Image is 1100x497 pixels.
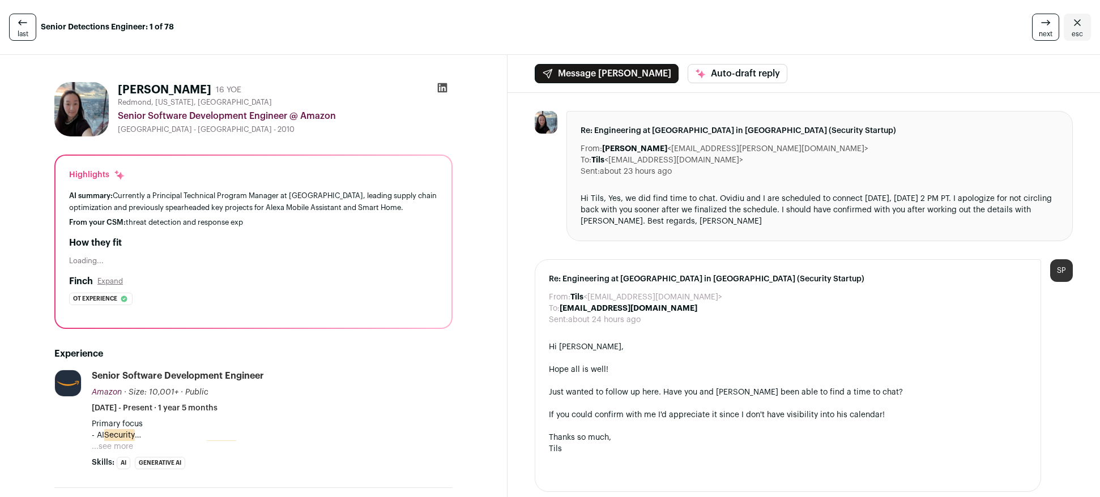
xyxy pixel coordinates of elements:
dd: <[EMAIL_ADDRESS][DOMAIN_NAME]> [591,155,743,166]
span: Skills: [92,457,114,468]
a: Close [1064,14,1091,41]
button: Expand [97,277,123,286]
b: [EMAIL_ADDRESS][DOMAIN_NAME] [560,305,697,312]
div: Currently a Principal Technical Program Manager at [GEOGRAPHIC_DATA], leading supply chain optimi... [69,190,438,213]
span: Thanks so much, [549,434,611,442]
span: If you could confirm with me I'd appreciate it since I don't have visibility into his calendar! [549,411,885,419]
span: Redmond, [US_STATE], [GEOGRAPHIC_DATA] [118,98,272,107]
img: a2fa62643ac832ee2eac4fb3cd5f38a5ba8449fbfa62c64f18848c5247eabd06.png [54,82,109,136]
b: Tils [570,293,583,301]
button: Message [PERSON_NAME] [535,64,679,83]
span: Hi [PERSON_NAME], [549,343,624,351]
button: Auto-draft reply [688,64,787,83]
b: Tils [591,156,604,164]
div: Highlights [69,169,125,181]
span: Ot experience [73,293,117,305]
a: last [9,14,36,41]
span: Public [185,388,208,396]
h2: Finch [69,275,93,288]
dt: From: [549,292,570,303]
dt: To: [549,303,560,314]
span: · Size: 10,001+ [124,388,178,396]
span: Just wanted to follow up here. Have you and [PERSON_NAME] been able to find a time to chat? [549,388,903,396]
dd: about 23 hours ago [600,166,672,177]
span: next [1039,29,1052,38]
img: a2fa62643ac832ee2eac4fb3cd5f38a5ba8449fbfa62c64f18848c5247eabd06.png [535,111,557,134]
dd: <[EMAIL_ADDRESS][PERSON_NAME][DOMAIN_NAME]> [602,143,868,155]
button: ...see more [92,441,133,452]
dt: From: [581,143,602,155]
span: Hope all is well! [549,366,608,374]
a: next [1032,14,1059,41]
img: e36df5e125c6fb2c61edd5a0d3955424ed50ce57e60c515fc8d516ef803e31c7.jpg [55,370,81,396]
span: Amazon [92,388,122,396]
p: Primary focus - AI [92,418,453,441]
div: Loading... [69,256,438,265]
dt: Sent: [549,314,568,325]
div: [GEOGRAPHIC_DATA] - [GEOGRAPHIC_DATA] - 2010 [118,125,453,134]
span: · [181,387,183,398]
mark: Security [206,440,237,453]
h2: Experience [54,347,453,361]
h1: [PERSON_NAME] [118,82,211,98]
li: Generative AI [135,457,185,469]
div: 16 YOE [216,84,241,96]
strong: Senior Detections Engineer: 1 of 78 [41,22,174,33]
span: Re: Engineering at [GEOGRAPHIC_DATA] in [GEOGRAPHIC_DATA] (Security Startup) [581,125,1059,136]
dd: about 24 hours ago [568,314,641,325]
div: Senior Software Development Engineer @ Amazon [118,109,453,123]
h2: How they fit [69,236,438,250]
div: SP [1050,259,1073,282]
span: [DATE] - Present · 1 year 5 months [92,402,218,414]
span: last [18,29,28,38]
li: AI [117,457,130,469]
dt: To: [581,155,591,166]
div: Hi Tils, Yes, we did find time to chat. Ovidiu and I are scheduled to connect [DATE], [DATE] 2 PM... [581,193,1059,227]
span: From your CSM: [69,218,126,226]
div: threat detection and response exp [69,218,438,227]
div: Senior Software Development Engineer [92,370,264,382]
dt: Sent: [581,166,600,177]
span: AI summary: [69,192,113,199]
b: [PERSON_NAME] [602,145,667,153]
dd: <[EMAIL_ADDRESS][DOMAIN_NAME]> [570,292,722,303]
mark: Security [104,429,135,442]
span: Re: Engineering at [GEOGRAPHIC_DATA] in [GEOGRAPHIC_DATA] (Security Startup) [549,273,1027,285]
span: esc [1072,29,1083,38]
div: Tils [549,443,1027,455]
